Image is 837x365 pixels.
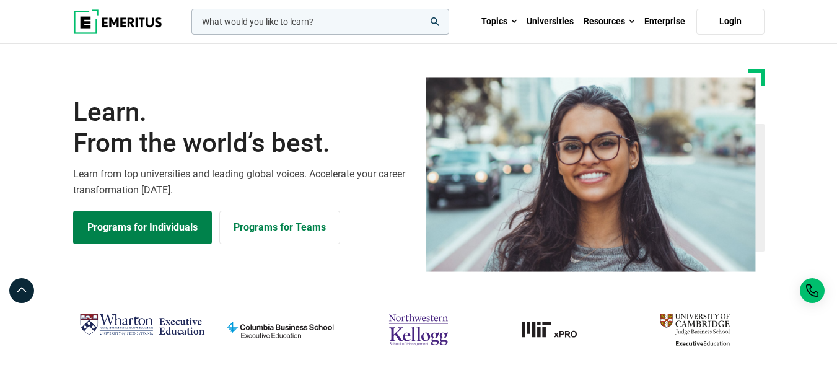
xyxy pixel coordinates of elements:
span: From the world’s best. [73,128,411,159]
p: Learn from top universities and leading global voices. Accelerate your career transformation [DATE]. [73,166,411,198]
img: cambridge-judge-business-school [632,309,758,350]
a: Login [696,9,765,35]
img: Wharton Executive Education [79,309,205,340]
img: northwestern-kellogg [356,309,481,350]
a: Explore Programs [73,211,212,244]
img: columbia-business-school [217,309,343,350]
a: MIT-xPRO [494,309,620,350]
a: Explore for Business [219,211,340,244]
img: Learn from the world's best [426,77,756,272]
h1: Learn. [73,97,411,159]
input: woocommerce-product-search-field-0 [191,9,449,35]
img: MIT xPRO [494,309,620,350]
